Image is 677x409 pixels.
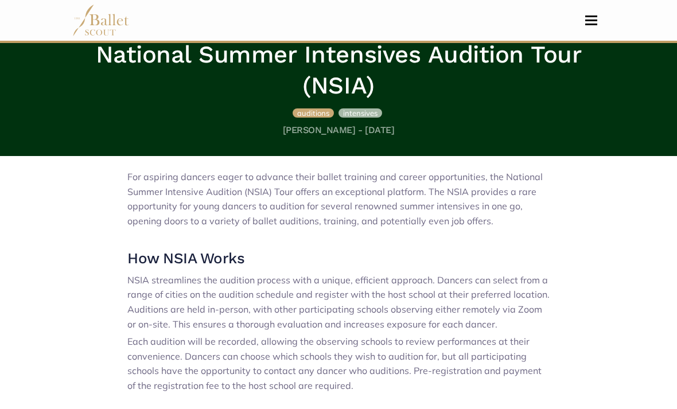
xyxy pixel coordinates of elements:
[338,107,382,118] a: intensives
[293,107,336,118] a: auditions
[77,39,600,101] h1: National Summer Intensives Audition Tour (NSIA)
[343,108,378,118] span: intensives
[127,274,550,330] span: NSIA streamlines the audition process with a unique, efficient approach. Dancers can select from ...
[127,171,543,227] span: For aspiring dancers eager to advance their ballet training and career opportunities, the Nationa...
[127,249,550,268] h3: How NSIA Works
[77,124,600,137] h5: [PERSON_NAME] - [DATE]
[127,336,542,391] span: Each audition will be recorded, allowing the observing schools to review performances at their co...
[578,15,605,26] button: Toggle navigation
[297,108,329,118] span: auditions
